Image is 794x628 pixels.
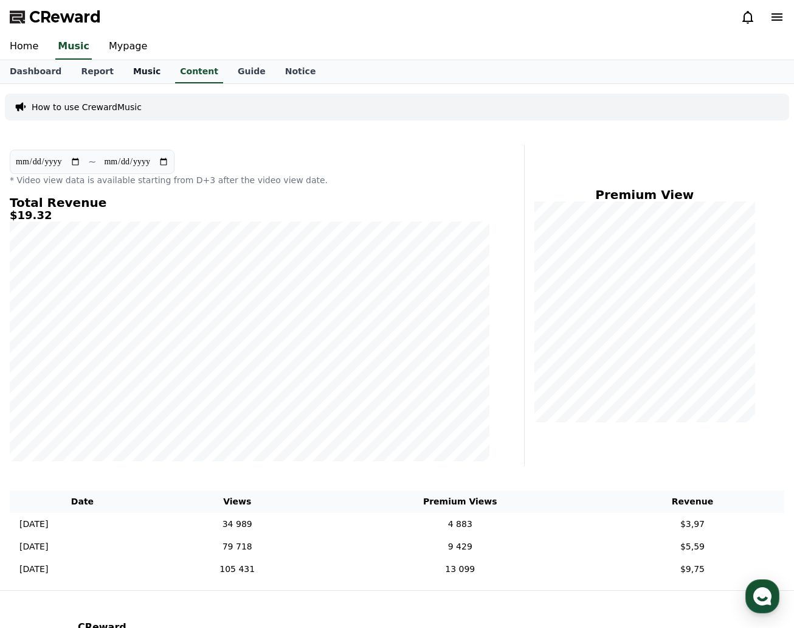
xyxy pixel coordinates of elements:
[10,490,155,513] th: Date
[157,386,233,416] a: Settings
[534,188,755,201] h4: Premium View
[275,60,326,83] a: Notice
[320,513,601,536] td: 4 883
[101,405,137,414] span: Messages
[180,404,210,414] span: Settings
[155,536,320,558] td: 79 718
[10,7,101,27] a: CReward
[4,386,80,416] a: Home
[601,536,784,558] td: $5,59
[320,536,601,558] td: 9 429
[32,101,142,113] a: How to use CrewardMusic
[601,558,784,581] td: $9,75
[29,7,101,27] span: CReward
[320,558,601,581] td: 13 099
[71,60,123,83] a: Report
[320,490,601,513] th: Premium Views
[10,209,490,222] h5: $19.32
[99,34,157,60] a: Mypage
[19,563,48,576] p: [DATE]
[88,155,96,169] p: ~
[601,490,784,513] th: Revenue
[155,558,320,581] td: 105 431
[80,386,157,416] a: Messages
[601,513,784,536] td: $3,97
[228,60,275,83] a: Guide
[10,174,490,186] p: * Video view data is available starting from D+3 after the video view date.
[175,60,223,83] a: Content
[123,60,170,83] a: Music
[31,404,52,414] span: Home
[155,513,320,536] td: 34 989
[10,196,490,209] h4: Total Revenue
[19,518,48,531] p: [DATE]
[19,540,48,553] p: [DATE]
[155,490,320,513] th: Views
[55,34,92,60] a: Music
